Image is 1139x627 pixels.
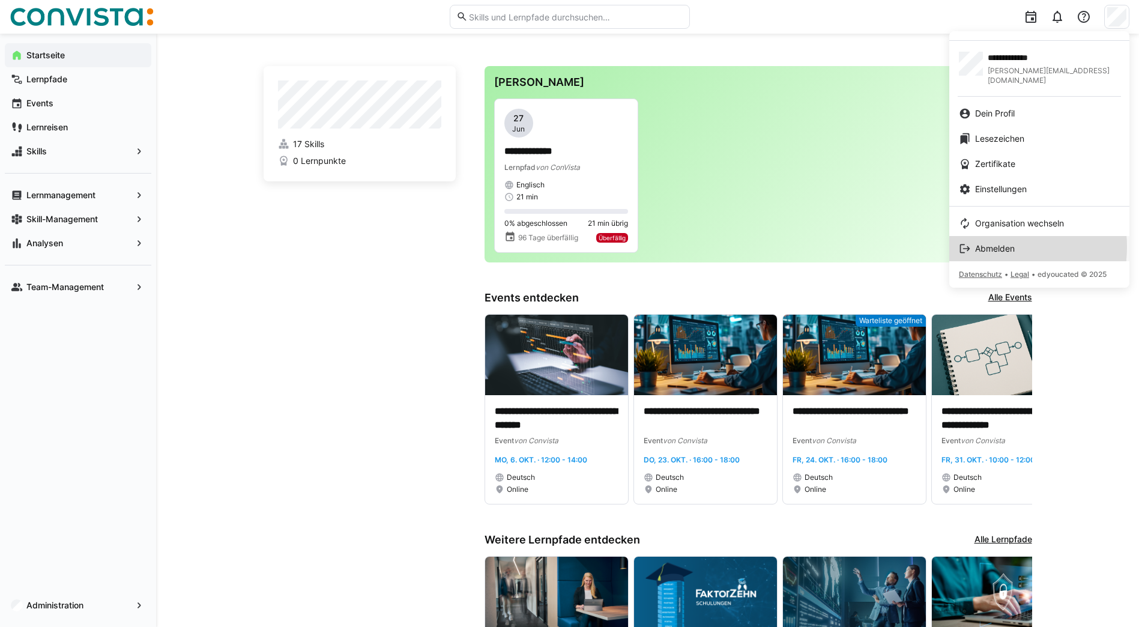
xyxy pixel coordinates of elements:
[975,217,1064,229] span: Organisation wechseln
[1038,270,1107,279] span: edyoucated © 2025
[1011,270,1029,279] span: Legal
[975,133,1024,145] span: Lesezeichen
[975,158,1015,170] span: Zertifikate
[975,243,1015,255] span: Abmelden
[1005,270,1008,279] span: •
[988,66,1120,85] span: [PERSON_NAME][EMAIL_ADDRESS][DOMAIN_NAME]
[959,270,1002,279] span: Datenschutz
[1032,270,1035,279] span: •
[975,183,1027,195] span: Einstellungen
[975,108,1015,120] span: Dein Profil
